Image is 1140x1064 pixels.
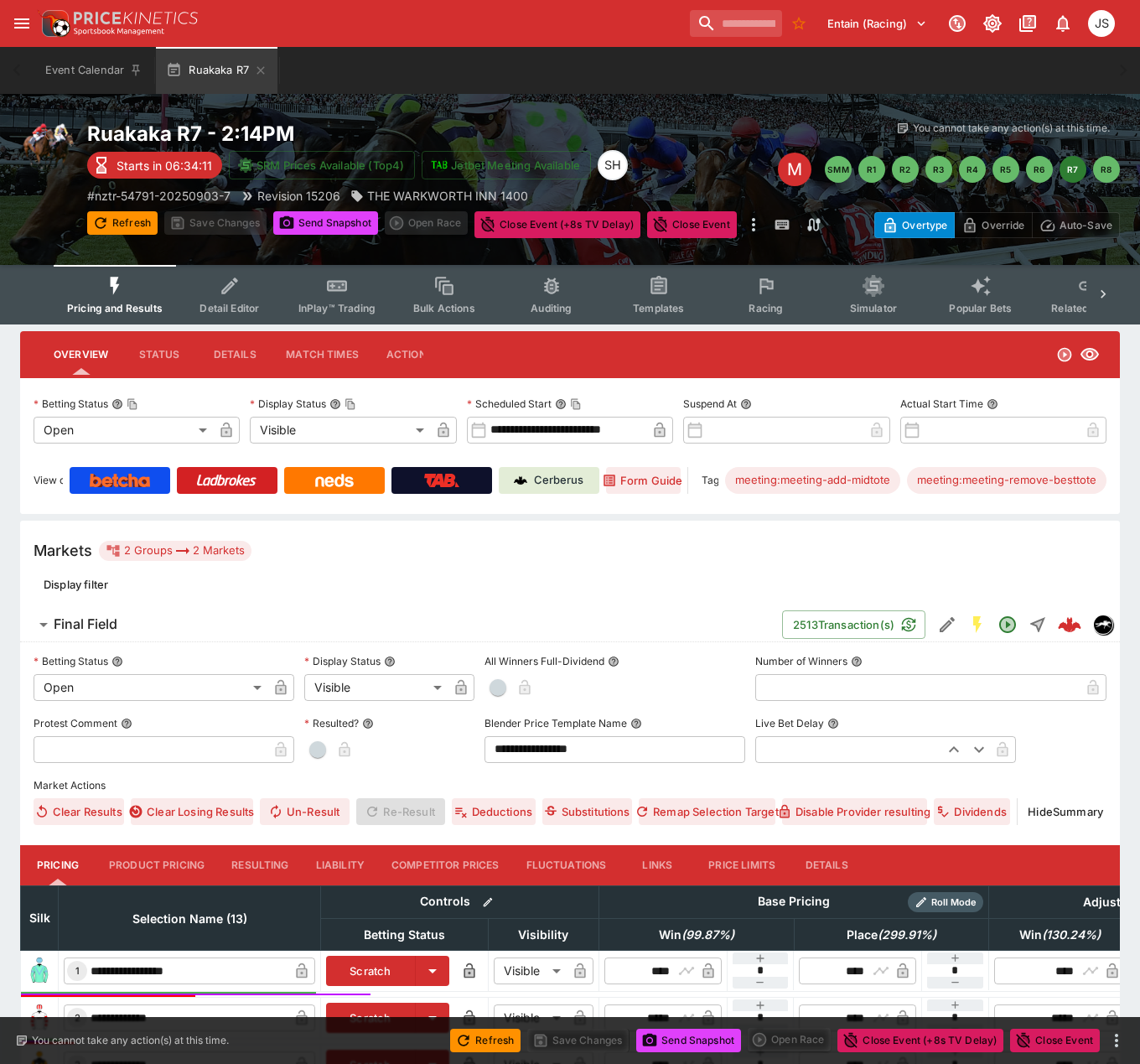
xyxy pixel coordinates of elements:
[782,798,926,825] button: Disable Provider resulting
[982,216,1024,234] p: Override
[34,571,118,598] button: Display filter
[67,302,163,314] span: Pricing and Results
[555,398,567,410] button: Scheduled StartCopy To Clipboard
[26,1004,53,1031] img: runner 2
[1026,156,1053,183] button: R6
[1060,156,1086,183] button: R7
[20,845,96,885] button: Pricing
[850,302,897,314] span: Simulator
[40,335,122,375] button: Overview
[630,718,642,729] button: Blender Price Template Name
[106,541,245,561] div: 2 Groups 2 Markets
[837,1029,1003,1052] button: Close Event (+8s TV Delay)
[362,718,374,729] button: Resulted?
[90,474,150,487] img: Betcha
[26,958,53,984] img: runner 1
[484,654,604,668] p: All Winners Full-Dividend
[749,302,783,314] span: Racing
[828,925,955,945] span: Place(299.91%)
[350,187,528,205] div: THE WARKWORTH INN 1400
[1032,212,1120,238] button: Auto-Save
[534,472,583,489] p: Cerberus
[908,892,983,912] div: Show/hide Price Roll mode configuration.
[755,654,847,668] p: Number of Winners
[748,1028,831,1051] div: split button
[874,212,955,238] button: Overtype
[196,474,257,487] img: Ladbrokes
[260,798,350,825] span: Un-Result
[494,1004,567,1031] div: Visible
[87,121,690,147] h2: Copy To Clipboard
[1058,613,1081,636] div: 9cfa0e39-72b9-426e-a42d-69221b8599d0
[1013,8,1043,39] button: Documentation
[858,156,885,183] button: R1
[1094,615,1112,634] img: nztr
[372,335,448,375] button: Actions
[1001,925,1119,945] span: Win(130.24%)
[34,674,267,701] div: Open
[500,925,587,945] span: Visibility
[272,335,372,375] button: Match Times
[619,845,695,885] button: Links
[34,716,117,730] p: Protest Comment
[647,211,737,238] button: Close Event
[356,798,444,825] span: Re-Result
[606,467,681,494] a: Form Guide
[778,153,811,186] div: Edit Meeting
[825,156,1120,183] nav: pagination navigation
[878,925,936,945] em: ( 299.91 %)
[494,958,567,984] div: Visible
[467,397,552,411] p: Scheduled Start
[345,925,464,945] span: Betting Status
[1051,302,1124,314] span: Related Events
[329,398,341,410] button: Display StatusCopy To Clipboard
[34,773,1106,798] label: Market Actions
[1056,346,1073,363] svg: Open
[608,656,619,667] button: All Winners Full-Dividend
[959,156,986,183] button: R4
[96,845,218,885] button: Product Pricing
[977,8,1008,39] button: Toggle light/dark mode
[131,798,252,825] button: Clear Losing Results
[1106,1030,1127,1051] button: more
[1093,615,1113,635] div: nztr
[431,157,448,174] img: jetbet-logo.svg
[34,417,213,444] div: Open
[1093,156,1120,183] button: R8
[111,656,123,667] button: Betting Status
[892,156,919,183] button: R2
[257,187,340,205] p: Revision 15206
[925,156,952,183] button: R3
[725,467,900,494] div: Betting Target: cerberus
[35,47,153,94] button: Event Calendar
[827,718,839,729] button: Live Bet Delay
[54,265,1086,324] div: Event type filters
[825,156,852,183] button: SMM
[683,397,737,411] p: Suspend At
[385,211,468,235] div: split button
[378,845,513,885] button: Competitor Prices
[229,151,415,179] button: SRM Prices Available (Top4)
[874,212,1120,238] div: Start From
[20,121,74,174] img: horse_racing.png
[702,467,719,494] label: Tags:
[992,156,1019,183] button: R5
[315,474,353,487] img: Neds
[273,211,378,235] button: Send Snapshot
[907,472,1106,489] span: meeting:meeting-remove-besttote
[367,187,528,205] p: THE WARKWORTH INN 1400
[1053,608,1086,641] a: 9cfa0e39-72b9-426e-a42d-69221b8599d0
[54,615,117,633] h6: Final Field
[681,925,734,945] em: ( 99.87 %)
[725,472,900,489] span: meeting:meeting-add-midtote
[744,211,764,238] button: more
[345,398,356,410] button: Copy To Clipboard
[71,1012,84,1024] span: 2
[740,398,752,410] button: Suspend At
[450,1029,521,1052] button: Refresh
[304,716,359,730] p: Resulted?
[111,398,123,410] button: Betting StatusCopy To Clipboard
[422,151,591,179] button: Jetbet Meeting Available
[34,541,92,560] h5: Markets
[34,654,108,668] p: Betting Status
